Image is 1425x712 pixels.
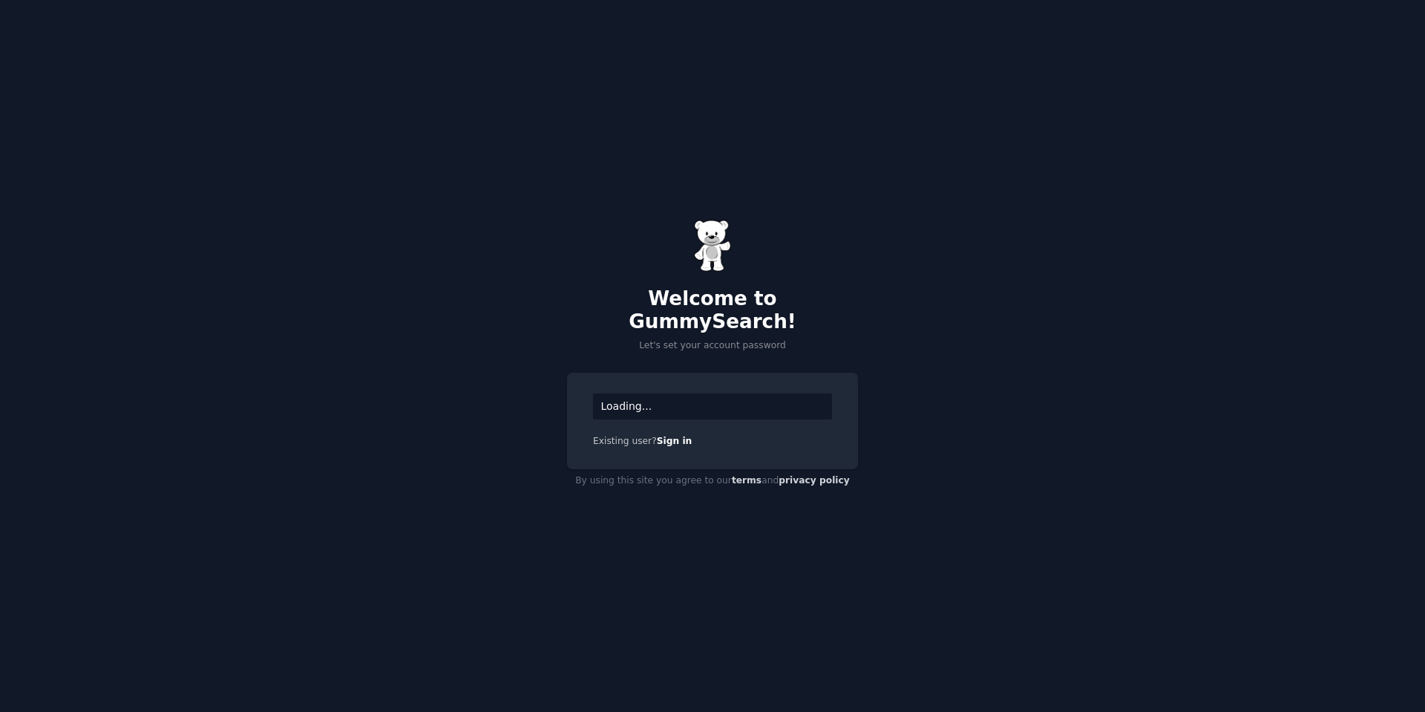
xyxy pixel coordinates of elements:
div: By using this site you agree to our and [567,469,858,493]
div: Loading... [593,393,832,419]
p: Let's set your account password [567,339,858,353]
img: Gummy Bear [694,220,731,272]
h2: Welcome to GummySearch! [567,287,858,334]
span: Existing user? [593,436,657,446]
a: terms [732,475,761,486]
a: Sign in [657,436,692,446]
a: privacy policy [779,475,850,486]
